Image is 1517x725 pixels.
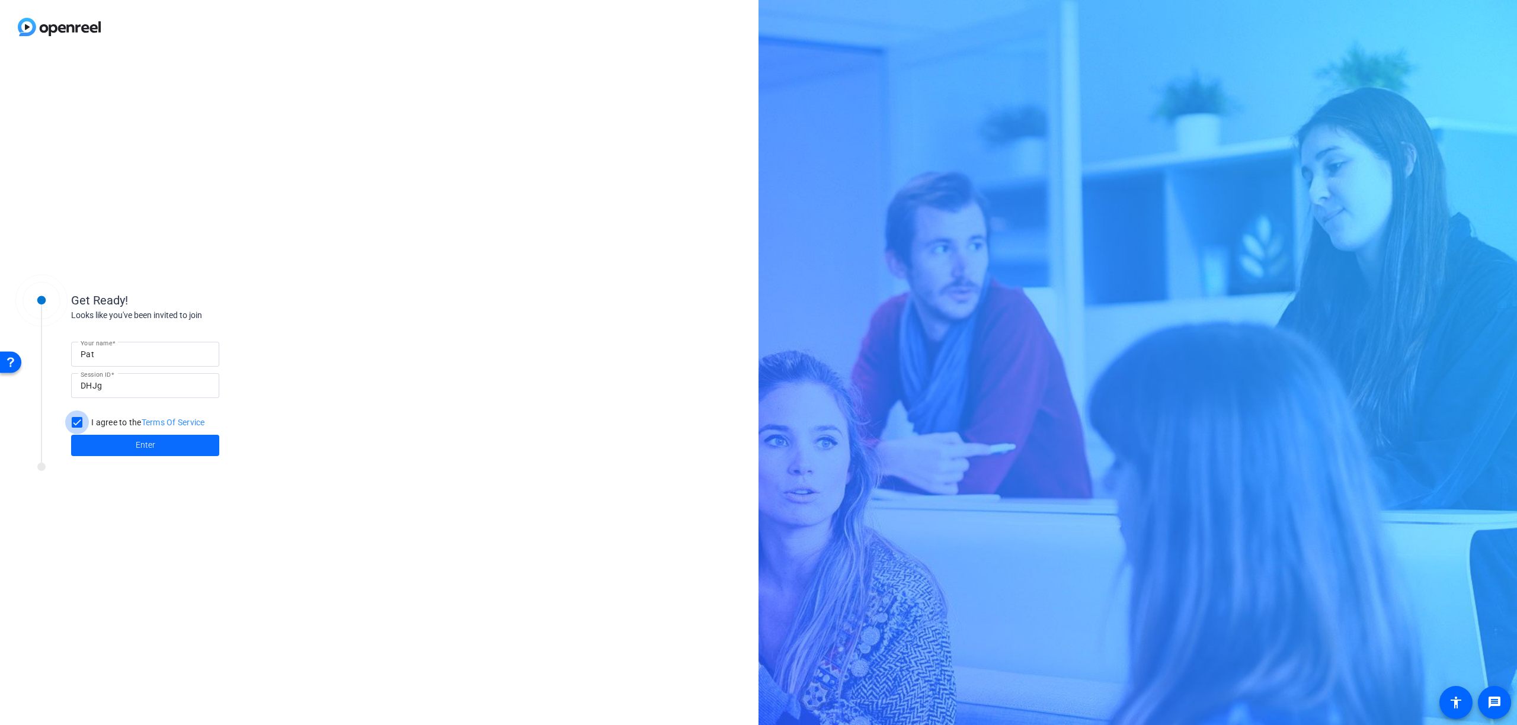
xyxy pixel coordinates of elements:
div: Looks like you've been invited to join [71,309,308,322]
a: Terms Of Service [142,418,205,427]
mat-label: Session ID [81,371,111,378]
mat-label: Your name [81,339,112,347]
div: Get Ready! [71,291,308,309]
mat-icon: accessibility [1449,695,1463,710]
label: I agree to the [89,416,205,428]
mat-icon: message [1487,695,1502,710]
span: Enter [136,439,155,451]
button: Enter [71,435,219,456]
